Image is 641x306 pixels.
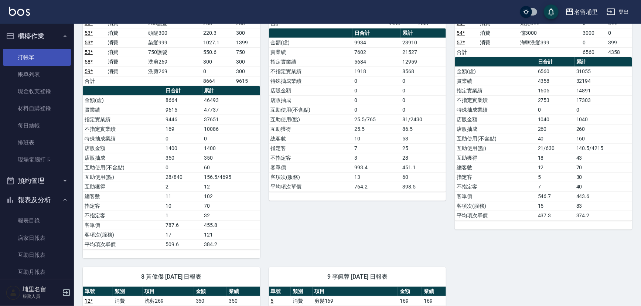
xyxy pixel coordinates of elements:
[536,86,574,95] td: 1605
[536,182,574,191] td: 7
[455,47,478,57] td: 合計
[146,67,201,76] td: 洗剪269
[352,28,400,38] th: 日合計
[455,105,536,115] td: 特殊抽成業績
[83,220,164,230] td: 客單價
[106,47,146,57] td: 消費
[202,182,260,191] td: 12
[3,100,71,117] a: 材料自購登錄
[83,86,260,249] table: a dense table
[234,67,260,76] td: 300
[3,212,71,229] a: 報表目錄
[269,105,353,115] td: 互助使用(不含點)
[352,38,400,47] td: 9934
[164,143,202,153] td: 1400
[518,28,581,38] td: 儲3000
[352,86,400,95] td: 0
[202,124,260,134] td: 10086
[164,220,202,230] td: 787.6
[574,182,632,191] td: 40
[164,115,202,124] td: 9446
[422,287,446,296] th: 業績
[536,153,574,163] td: 18
[202,220,260,230] td: 455.8
[536,143,574,153] td: 21/630
[202,239,260,249] td: 384.2
[269,115,353,124] td: 互助使用(點)
[352,124,400,134] td: 25.5
[536,76,574,86] td: 4358
[574,153,632,163] td: 43
[202,230,260,239] td: 121
[201,38,234,47] td: 1027.1
[23,293,60,300] p: 服務人員
[269,76,353,86] td: 特殊抽成業績
[269,143,353,153] td: 指定客
[536,57,574,67] th: 日合計
[574,134,632,143] td: 160
[544,4,559,19] button: save
[401,86,446,95] td: 0
[269,287,291,296] th: 單號
[9,7,30,16] img: Logo
[3,27,71,46] button: 櫃檯作業
[164,182,202,191] td: 2
[269,67,353,76] td: 不指定實業績
[269,182,353,191] td: 平均項次單價
[269,153,353,163] td: 不指定客
[398,287,422,296] th: 金額
[106,28,146,38] td: 消費
[164,105,202,115] td: 9615
[455,153,536,163] td: 互助獲得
[83,211,164,220] td: 不指定客
[3,151,71,168] a: 現場電腦打卡
[401,153,446,163] td: 28
[83,182,164,191] td: 互助獲得
[607,28,632,38] td: 0
[164,124,202,134] td: 169
[291,296,313,306] td: 消費
[146,38,201,47] td: 染髮999
[352,47,400,57] td: 7602
[352,143,400,153] td: 7
[455,115,536,124] td: 店販金額
[3,246,71,263] a: 互助日報表
[202,163,260,172] td: 60
[401,38,446,47] td: 23910
[201,47,234,57] td: 550.6
[455,67,536,76] td: 金額(虛)
[401,28,446,38] th: 累計
[164,95,202,105] td: 8664
[352,67,400,76] td: 1918
[401,134,446,143] td: 53
[234,28,260,38] td: 300
[164,201,202,211] td: 10
[83,95,164,105] td: 金額(虛)
[455,211,536,220] td: 平均項次單價
[574,191,632,201] td: 443.6
[164,134,202,143] td: 0
[269,163,353,172] td: 客單價
[202,105,260,115] td: 47737
[227,287,260,296] th: 業績
[401,47,446,57] td: 21527
[352,57,400,67] td: 5684
[3,49,71,66] a: 打帳單
[146,28,201,38] td: 頭隔300
[164,86,202,96] th: 日合計
[574,172,632,182] td: 30
[536,172,574,182] td: 5
[352,105,400,115] td: 0
[607,38,632,47] td: 399
[398,296,422,306] td: 169
[574,115,632,124] td: 1040
[92,273,251,280] span: 8 黃偉傑 [DATE] 日報表
[164,211,202,220] td: 1
[574,57,632,67] th: 累計
[164,191,202,201] td: 11
[202,95,260,105] td: 46493
[536,201,574,211] td: 15
[3,66,71,83] a: 帳單列表
[401,143,446,153] td: 25
[574,67,632,76] td: 31055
